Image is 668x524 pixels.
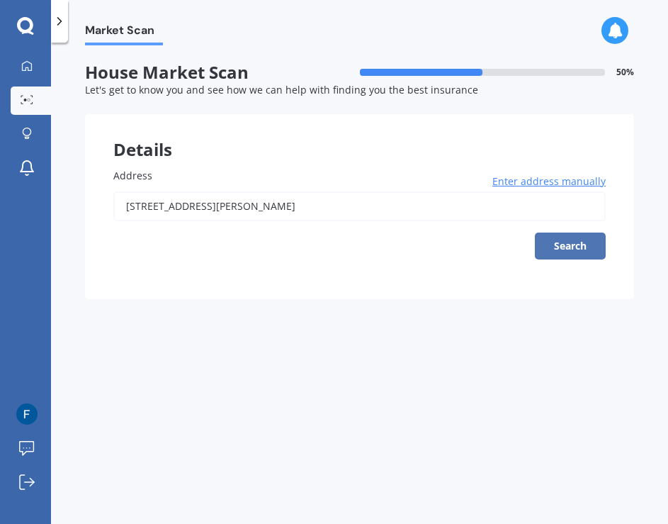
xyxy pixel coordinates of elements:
span: Market Scan [85,23,163,43]
span: Let's get to know you and see how we can help with finding you the best insurance [85,83,478,96]
span: Address [113,169,152,182]
span: 50 % [616,67,634,77]
input: Enter address [113,191,606,221]
img: ACg8ocLu8DzWeGKqYxWwY0wLSbtH2cZP_nrznl_K8HqG4_Mz3vOkxpw=s96-c [16,403,38,425]
span: House Market Scan [85,62,360,83]
span: Enter address manually [492,174,606,189]
button: Search [535,233,606,260]
div: Details [85,114,634,157]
